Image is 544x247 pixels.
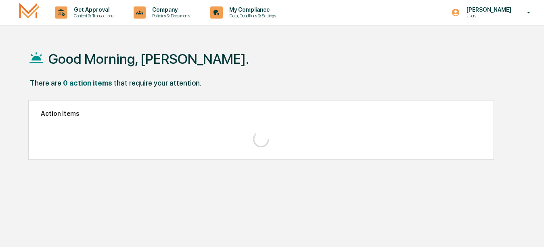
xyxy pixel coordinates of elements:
h1: Good Morning, [PERSON_NAME]. [48,51,249,67]
p: Users [460,13,515,19]
p: Content & Transactions [67,13,117,19]
p: Company [146,6,194,13]
div: There are [30,79,61,87]
img: logo [19,3,39,22]
div: that require your attention. [114,79,201,87]
p: Get Approval [67,6,117,13]
h2: Action Items [41,110,481,117]
p: Policies & Documents [146,13,194,19]
p: Data, Deadlines & Settings [223,13,280,19]
p: [PERSON_NAME] [460,6,515,13]
div: 0 action items [63,79,112,87]
p: My Compliance [223,6,280,13]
